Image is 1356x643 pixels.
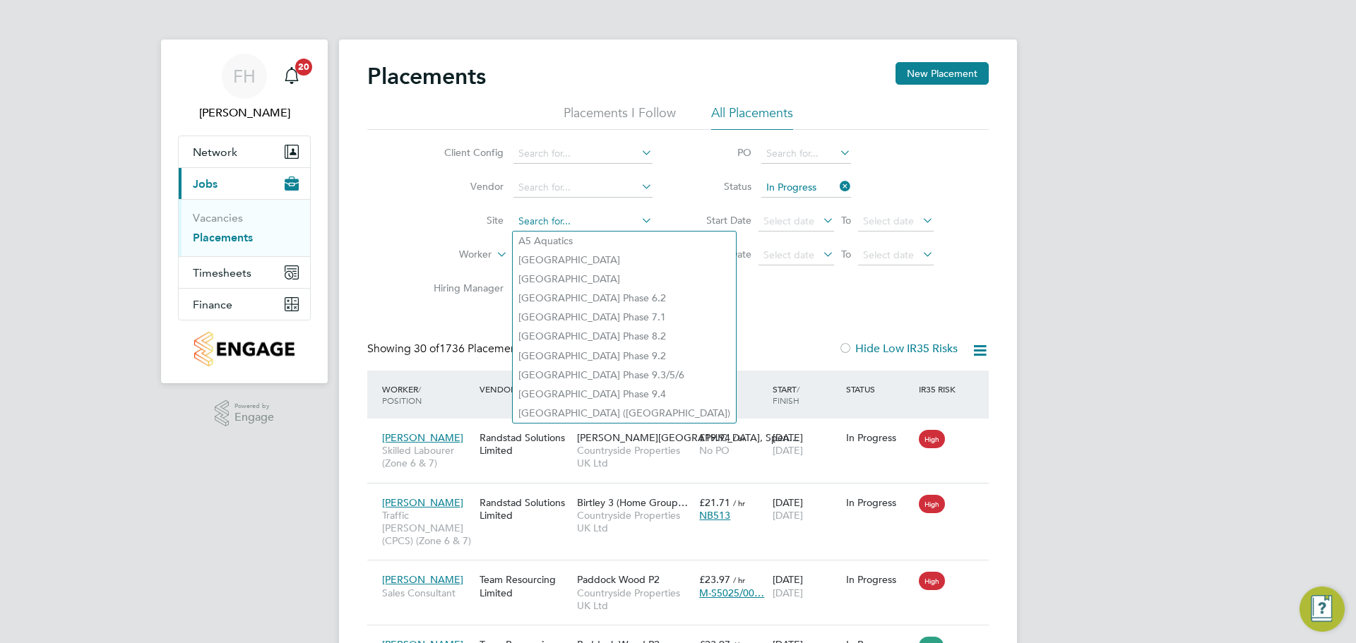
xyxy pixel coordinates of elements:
[379,565,989,577] a: [PERSON_NAME]Sales ConsultantTeam Resourcing LimitedPaddock Wood P2Countryside Properties UK Ltd£...
[513,347,736,366] li: [GEOGRAPHIC_DATA] Phase 9.2
[278,54,306,99] a: 20
[513,327,736,346] li: [GEOGRAPHIC_DATA] Phase 8.2
[699,431,730,444] span: £19.94
[773,383,799,406] span: / Finish
[846,431,912,444] div: In Progress
[915,376,964,402] div: IR35 Risk
[919,572,945,590] span: High
[513,385,736,404] li: [GEOGRAPHIC_DATA] Phase 9.4
[422,180,504,193] label: Vendor
[577,444,692,469] span: Countryside Properties UK Ltd
[367,62,486,90] h2: Placements
[577,573,660,586] span: Paddock Wood P2
[688,214,751,227] label: Start Date
[179,199,310,256] div: Jobs
[919,495,945,513] span: High
[513,212,653,232] input: Search for...
[733,498,745,508] span: / hr
[422,214,504,227] label: Site
[414,342,439,356] span: 30 of
[367,342,528,356] div: Showing
[838,342,958,356] label: Hide Low IR35 Risks
[513,178,653,198] input: Search for...
[513,366,736,385] li: [GEOGRAPHIC_DATA] Phase 9.3/5/6
[382,431,463,444] span: [PERSON_NAME]
[513,308,736,327] li: [GEOGRAPHIC_DATA] Phase 7.1
[410,248,492,262] label: Worker
[379,376,476,413] div: Worker
[699,496,730,509] span: £21.71
[178,54,311,121] a: FH[PERSON_NAME]
[382,509,472,548] span: Traffic [PERSON_NAME] (CPCS) (Zone 6 & 7)
[863,248,914,261] span: Select date
[846,496,912,509] div: In Progress
[699,509,730,522] span: NB513
[178,104,311,121] span: Federico Hale-Perez
[382,573,463,586] span: [PERSON_NAME]
[761,178,851,198] input: Select one
[179,257,310,288] button: Timesheets
[422,146,504,159] label: Client Config
[577,431,799,444] span: [PERSON_NAME][GEOGRAPHIC_DATA], Spen…
[513,270,736,289] li: [GEOGRAPHIC_DATA]
[234,411,274,423] span: Engage
[234,400,274,412] span: Powered by
[513,289,736,308] li: [GEOGRAPHIC_DATA] Phase 6.2
[843,376,916,402] div: Status
[688,180,751,193] label: Status
[769,566,843,606] div: [DATE]
[513,404,736,423] li: [GEOGRAPHIC_DATA] ([GEOGRAPHIC_DATA])
[193,211,243,224] a: Vacancies
[761,144,851,164] input: Search for...
[919,430,945,448] span: High
[1299,587,1345,632] button: Engage Resource Center
[769,424,843,464] div: [DATE]
[699,573,730,586] span: £23.97
[476,489,573,529] div: Randstad Solutions Limited
[577,587,692,612] span: Countryside Properties UK Ltd
[179,289,310,320] button: Finance
[688,146,751,159] label: PO
[711,104,793,130] li: All Placements
[769,376,843,413] div: Start
[382,587,472,599] span: Sales Consultant
[422,282,504,294] label: Hiring Manager
[577,496,688,509] span: Birtley 3 (Home Group…
[178,332,311,366] a: Go to home page
[193,177,218,191] span: Jobs
[837,211,855,229] span: To
[513,251,736,270] li: [GEOGRAPHIC_DATA]
[179,168,310,199] button: Jobs
[193,298,232,311] span: Finance
[513,144,653,164] input: Search for...
[476,376,573,402] div: Vendor
[773,444,803,457] span: [DATE]
[379,488,989,500] a: [PERSON_NAME]Traffic [PERSON_NAME] (CPCS) (Zone 6 & 7)Randstad Solutions LimitedBirtley 3 (Home G...
[193,266,251,280] span: Timesheets
[863,215,914,227] span: Select date
[773,587,803,599] span: [DATE]
[233,67,256,85] span: FH
[699,444,730,457] span: No PO
[769,489,843,529] div: [DATE]
[733,575,745,585] span: / hr
[295,59,312,76] span: 20
[773,509,803,522] span: [DATE]
[564,104,676,130] li: Placements I Follow
[215,400,275,427] a: Powered byEngage
[194,332,294,366] img: countryside-properties-logo-retina.png
[414,342,525,356] span: 1736 Placements
[733,433,745,443] span: / hr
[161,40,328,383] nav: Main navigation
[699,587,764,599] span: M-S5025/00…
[763,215,814,227] span: Select date
[193,145,237,159] span: Network
[379,423,989,435] a: [PERSON_NAME]Skilled Labourer (Zone 6 & 7)Randstad Solutions Limited[PERSON_NAME][GEOGRAPHIC_DATA...
[846,573,912,586] div: In Progress
[577,509,692,534] span: Countryside Properties UK Ltd
[179,136,310,167] button: Network
[382,383,422,406] span: / Position
[763,248,814,261] span: Select date
[476,424,573,464] div: Randstad Solutions Limited
[382,496,463,509] span: [PERSON_NAME]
